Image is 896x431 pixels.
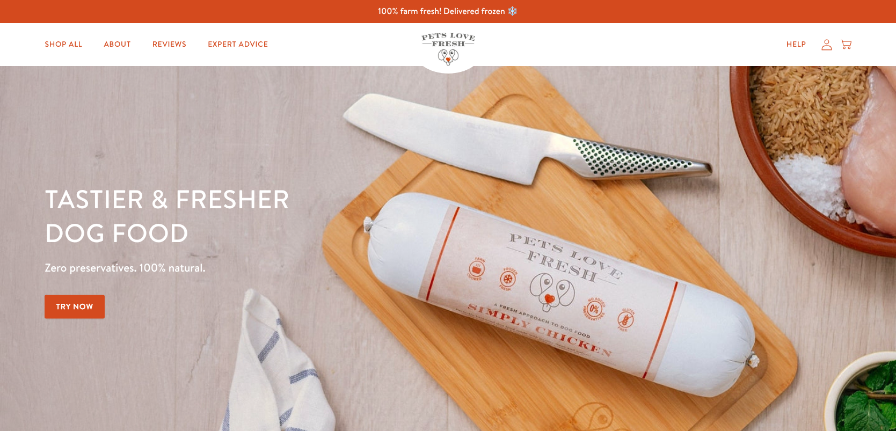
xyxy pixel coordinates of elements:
[96,34,140,55] a: About
[421,33,475,65] img: Pets Love Fresh
[778,34,815,55] a: Help
[45,183,582,250] h1: Tastier & fresher dog food
[199,34,276,55] a: Expert Advice
[45,295,105,319] a: Try Now
[144,34,195,55] a: Reviews
[45,258,582,277] p: Zero preservatives. 100% natural.
[36,34,91,55] a: Shop All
